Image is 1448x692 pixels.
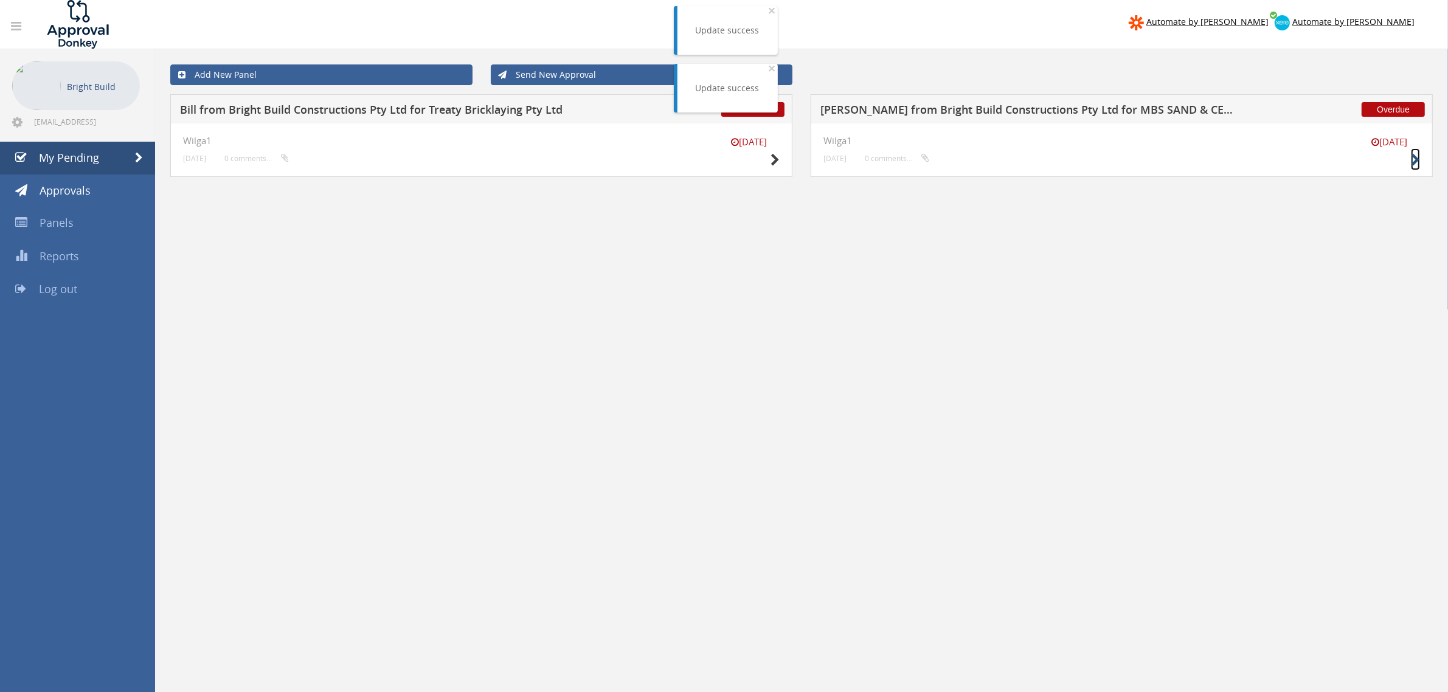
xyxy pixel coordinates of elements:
small: 0 comments... [865,154,929,163]
span: Approvals [40,183,91,198]
div: Update success [696,82,760,94]
a: Send New Approval [491,64,793,85]
span: [EMAIL_ADDRESS][DOMAIN_NAME] [34,117,137,126]
img: xero-logo.png [1275,15,1290,30]
small: 0 comments... [224,154,289,163]
span: Log out [39,282,77,296]
h4: Wilga1 [823,136,1420,146]
span: × [769,60,776,77]
small: [DATE] [1359,136,1420,148]
small: [DATE] [183,154,206,163]
small: [DATE] [719,136,780,148]
span: Panels [40,215,74,230]
h5: [PERSON_NAME] from Bright Build Constructions Pty Ltd for MBS SAND & CEMENT [820,104,1242,119]
span: My Pending [39,150,99,165]
h5: Bill from Bright Build Constructions Pty Ltd for Treaty Bricklaying Pty Ltd [180,104,602,119]
span: Overdue [1362,102,1425,117]
span: Automate by [PERSON_NAME] [1292,16,1415,27]
span: × [769,2,776,19]
div: Update success [696,24,760,36]
p: Bright Build [67,79,134,94]
span: Reports [40,249,79,263]
span: Automate by [PERSON_NAME] [1146,16,1269,27]
small: [DATE] [823,154,847,163]
h4: Wilga1 [183,136,780,146]
img: zapier-logomark.png [1129,15,1144,30]
a: Add New Panel [170,64,473,85]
